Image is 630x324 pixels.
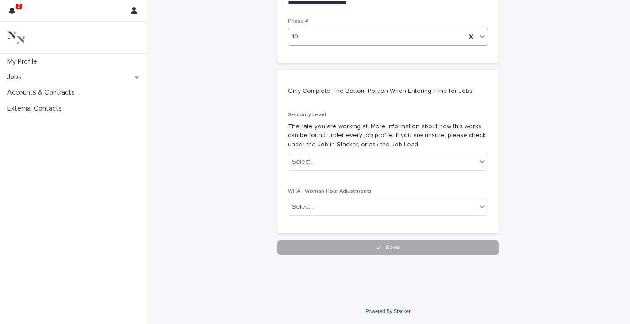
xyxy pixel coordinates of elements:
[288,112,326,118] span: Seniority Level
[9,5,20,21] div: 2
[288,189,372,194] span: WHA - Woman Hour Adjustments
[292,202,314,212] div: Select...
[288,19,308,24] span: Phase #
[17,3,20,9] p: 2
[288,122,488,149] p: The rate you are working at. More information about how this works can be found under every job p...
[288,87,484,95] p: Only Complete The Bottom Portion When Entering Time for Jobs
[365,309,410,314] a: Powered By Stacker
[7,29,25,46] img: 3bAFpBnQQY6ys9Fa9hsD
[4,88,82,97] p: Accounts & Contracts
[292,157,314,167] div: Select...
[4,73,29,81] p: Jobs
[4,104,69,113] p: External Contacts
[4,57,44,66] p: My Profile
[385,244,400,251] span: Save
[277,240,499,255] button: Save
[292,32,298,42] span: 10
